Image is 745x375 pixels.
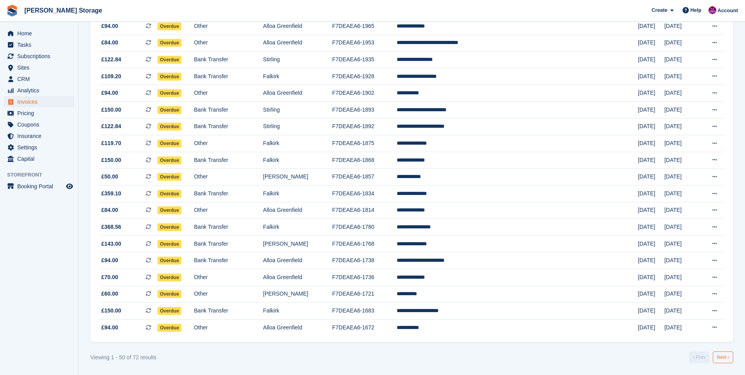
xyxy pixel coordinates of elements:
td: Stirling [263,102,332,119]
td: [DATE] [664,102,699,119]
td: [DATE] [664,286,699,303]
a: menu [4,74,74,85]
a: menu [4,108,74,119]
td: Bank Transfer [194,252,263,269]
td: Stirling [263,51,332,68]
span: Booking Portal [17,181,64,192]
span: £94.00 [101,324,118,332]
span: Overdue [157,123,181,131]
td: [DATE] [638,135,664,152]
span: £368.56 [101,223,121,231]
span: £150.00 [101,106,121,114]
a: menu [4,181,74,192]
span: Capital [17,153,64,164]
span: £359.10 [101,189,121,198]
span: Overdue [157,173,181,181]
span: £84.00 [101,206,118,214]
span: Home [17,28,64,39]
td: Bank Transfer [194,219,263,236]
a: menu [4,131,74,142]
span: Create [652,6,667,14]
td: [DATE] [638,202,664,219]
td: Bank Transfer [194,51,263,68]
span: £60.00 [101,290,118,298]
a: Preview store [65,182,74,191]
td: Bank Transfer [194,235,263,252]
td: [DATE] [664,202,699,219]
span: Overdue [157,223,181,231]
td: Alloa Greenfield [263,35,332,51]
td: [DATE] [638,152,664,169]
a: menu [4,85,74,96]
td: [DATE] [664,169,699,186]
td: F7DEAEA6-1814 [332,202,397,219]
td: [DATE] [638,319,664,336]
a: [PERSON_NAME] Storage [21,4,105,17]
td: [DATE] [638,18,664,35]
span: Overdue [157,106,181,114]
td: F7DEAEA6-1857 [332,169,397,186]
span: Overdue [157,56,181,64]
span: Overdue [157,274,181,281]
td: Other [194,169,263,186]
a: menu [4,62,74,73]
td: [DATE] [664,303,699,320]
td: [DATE] [638,51,664,68]
td: Other [194,319,263,336]
td: F7DEAEA6-1834 [332,186,397,202]
td: [DATE] [638,235,664,252]
span: Pricing [17,108,64,119]
a: menu [4,142,74,153]
img: stora-icon-8386f47178a22dfd0bd8f6a31ec36ba5ce8667c1dd55bd0f319d3a0aa187defe.svg [6,5,18,17]
td: Bank Transfer [194,118,263,135]
span: £122.84 [101,122,121,131]
span: Overdue [157,206,181,214]
td: [DATE] [664,118,699,135]
td: [DATE] [638,102,664,119]
span: £94.00 [101,256,118,265]
td: [DATE] [638,85,664,102]
td: Bank Transfer [194,303,263,320]
td: Alloa Greenfield [263,85,332,102]
a: menu [4,153,74,164]
td: Bank Transfer [194,102,263,119]
span: £109.20 [101,72,121,81]
td: F7DEAEA6-1768 [332,235,397,252]
a: menu [4,51,74,62]
span: Settings [17,142,64,153]
td: F7DEAEA6-1892 [332,118,397,135]
td: Other [194,269,263,286]
span: £94.00 [101,22,118,30]
span: Overdue [157,307,181,315]
span: Overdue [157,240,181,248]
span: £122.84 [101,55,121,64]
td: Alloa Greenfield [263,269,332,286]
span: £50.00 [101,173,118,181]
span: £150.00 [101,307,121,315]
span: Subscriptions [17,51,64,62]
span: Overdue [157,190,181,198]
span: £119.70 [101,139,121,147]
span: Insurance [17,131,64,142]
td: [DATE] [638,118,664,135]
span: Overdue [157,22,181,30]
td: Bank Transfer [194,152,263,169]
td: F7DEAEA6-1935 [332,51,397,68]
td: F7DEAEA6-1683 [332,303,397,320]
td: [DATE] [664,252,699,269]
td: [DATE] [638,68,664,85]
td: F7DEAEA6-1965 [332,18,397,35]
td: [DATE] [664,51,699,68]
span: £84.00 [101,39,118,47]
td: Other [194,202,263,219]
td: [DATE] [638,219,664,236]
td: F7DEAEA6-1893 [332,102,397,119]
td: [DATE] [664,68,699,85]
td: Other [194,18,263,35]
td: F7DEAEA6-1902 [332,85,397,102]
td: Falkirk [263,68,332,85]
img: Audra Whitelaw [708,6,716,14]
a: Next [713,351,733,363]
td: Bank Transfer [194,186,263,202]
td: F7DEAEA6-1736 [332,269,397,286]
